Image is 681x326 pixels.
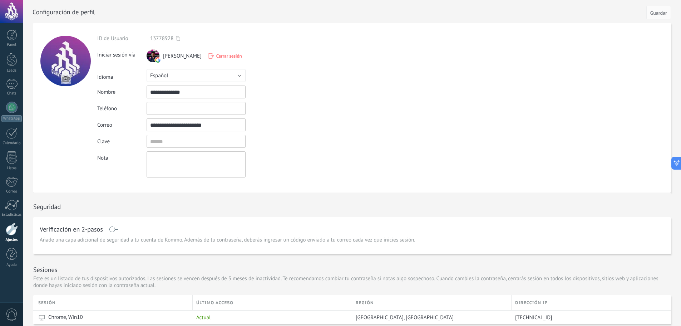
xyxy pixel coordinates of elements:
div: Nombre [97,89,147,96]
p: Este es un listado de tus dispositivos autorizados. Las sesiones se vencen después de 3 meses de ... [33,275,671,289]
button: Guardar [646,6,671,19]
h1: Seguridad [33,203,61,211]
div: 190.195.205.139 [512,311,666,324]
div: Leads [1,68,22,73]
span: 13778928 [150,35,173,42]
span: Cerrar sesión [216,53,242,59]
span: Actual [196,314,211,321]
div: Dirección IP [512,295,671,310]
div: ID de Usuario [97,35,147,42]
span: [GEOGRAPHIC_DATA], [GEOGRAPHIC_DATA] [356,314,454,321]
span: [PERSON_NAME] [163,53,202,59]
div: Iniciar sesión vía [97,49,147,58]
div: Teléfono [97,105,147,112]
div: Sesión [38,295,192,310]
div: Ayuda [1,263,22,267]
div: Panel [1,43,22,47]
div: Calendario [1,141,22,146]
span: Español [150,72,168,79]
div: último acceso [193,295,352,310]
span: Guardar [650,10,667,15]
span: Chrome, Win10 [48,314,83,321]
button: Español [147,69,246,82]
div: Ajustes [1,238,22,242]
div: Región [352,295,511,310]
div: Buenos Aires, Argentina [352,311,508,324]
div: Estadísticas [1,213,22,217]
div: Nota [97,151,147,161]
div: Clave [97,138,147,145]
div: WhatsApp [1,115,22,122]
div: Idioma [97,71,147,81]
span: [TECHNICAL_ID] [515,314,552,321]
div: Listas [1,166,22,171]
span: Añade una capa adicional de seguridad a tu cuenta de Kommo. Además de tu contraseña, deberás ingr... [40,237,415,244]
h1: Sesiones [33,266,57,274]
h1: Verificación en 2-pasos [40,227,103,232]
div: Correo [1,189,22,194]
div: Chats [1,91,22,96]
div: Correo [97,122,147,128]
